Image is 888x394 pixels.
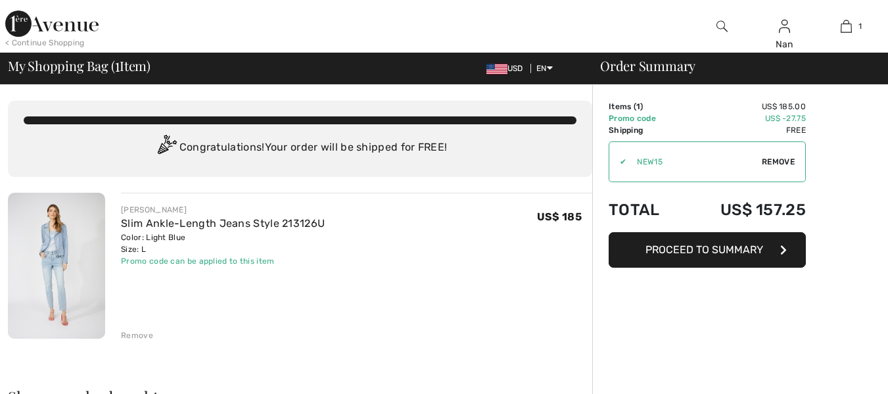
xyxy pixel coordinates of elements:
[5,11,99,37] img: 1ère Avenue
[584,59,880,72] div: Order Summary
[121,232,325,255] div: Color: Light Blue Size: L
[609,232,806,268] button: Proceed to Summary
[841,18,852,34] img: My Bag
[626,142,762,182] input: Promo code
[153,135,179,161] img: Congratulation2.svg
[779,18,790,34] img: My Info
[8,193,105,339] img: Slim Ankle-Length Jeans Style 213126U
[121,217,325,230] a: Slim Ankle-Length Jeans Style 213126U
[24,135,576,161] div: Congratulations! Your order will be shipped for FREE!
[121,330,153,341] div: Remove
[609,156,626,168] div: ✔
[609,187,682,232] td: Total
[609,112,682,124] td: Promo code
[486,64,507,74] img: US Dollar
[682,112,806,124] td: US$ -27.75
[5,37,85,49] div: < Continue Shopping
[816,18,877,34] a: 1
[754,37,815,51] div: Nan
[121,255,325,267] div: Promo code can be applied to this item
[682,124,806,136] td: Free
[115,56,120,73] span: 1
[645,243,763,256] span: Proceed to Summary
[716,18,728,34] img: search the website
[858,20,862,32] span: 1
[682,187,806,232] td: US$ 157.25
[609,124,682,136] td: Shipping
[8,59,151,72] span: My Shopping Bag ( Item)
[609,101,682,112] td: Items ( )
[486,64,528,73] span: USD
[682,101,806,112] td: US$ 185.00
[121,204,325,216] div: [PERSON_NAME]
[536,64,553,73] span: EN
[762,156,795,168] span: Remove
[537,210,582,223] span: US$ 185
[779,20,790,32] a: Sign In
[636,102,640,111] span: 1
